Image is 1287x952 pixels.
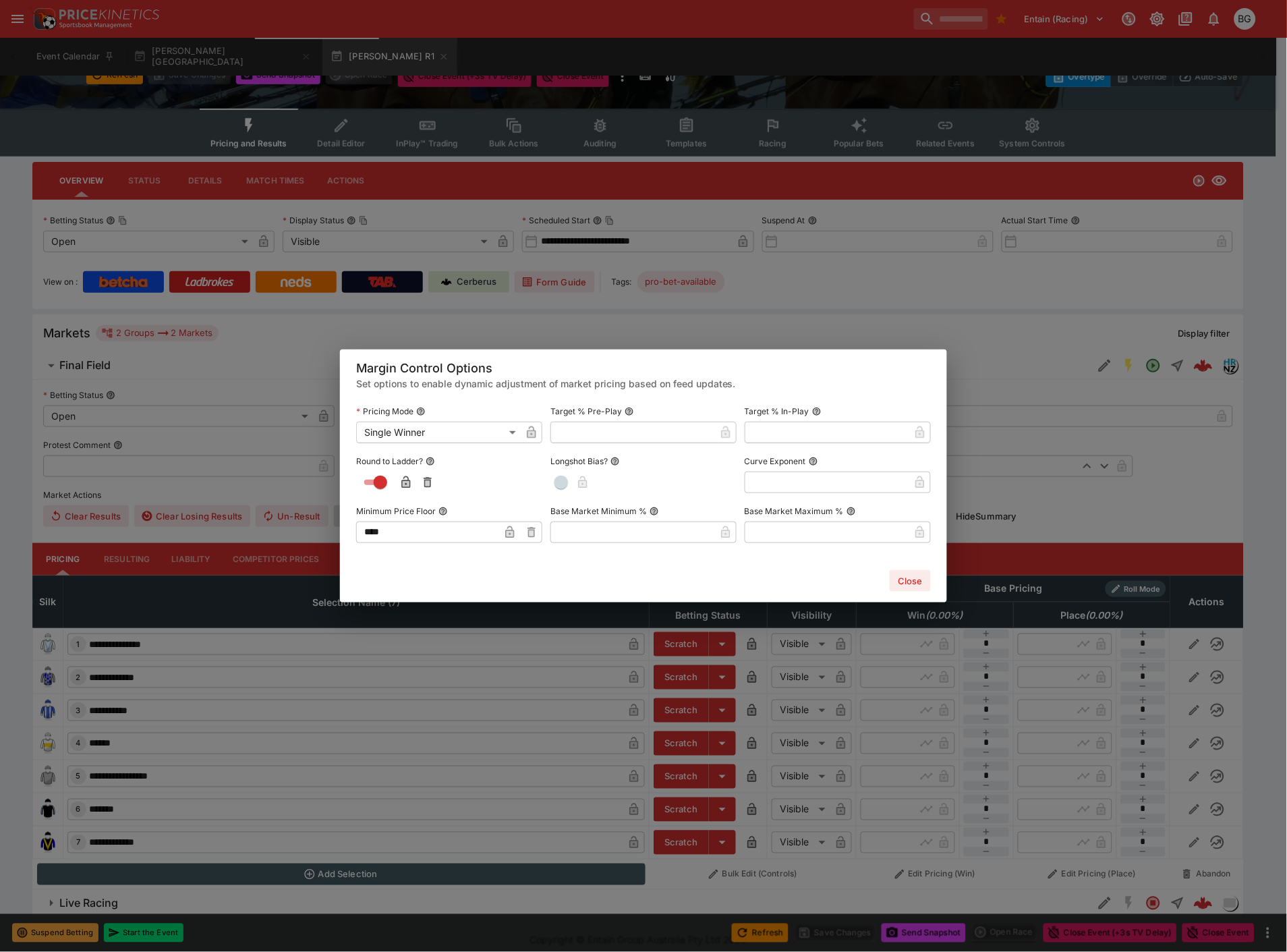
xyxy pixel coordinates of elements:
[356,422,521,443] div: Single Winner
[416,407,426,416] button: Pricing Mode
[356,405,413,417] p: Pricing Mode
[550,455,608,467] p: Longshot Bias?
[550,405,622,417] p: Target % Pre-Play
[847,507,856,516] button: Base Market Maximum %
[438,507,448,516] button: Minimum Price Floor
[745,455,806,467] p: Curve Exponent
[550,505,647,517] p: Base Market Minimum %
[426,457,435,466] button: Round to Ladder?
[625,407,634,416] button: Target % Pre-Play
[610,457,620,466] button: Longshot Bias?
[356,360,931,376] h5: Margin Control Options
[356,376,931,391] h6: Set options to enable dynamic adjustment of market pricing based on feed updates.
[745,505,844,517] p: Base Market Maximum %
[812,407,822,416] button: Target % In-Play
[809,457,818,466] button: Curve Exponent
[356,455,423,467] p: Round to Ladder?
[890,570,931,592] button: Close
[356,505,436,517] p: Minimum Price Floor
[745,405,809,417] p: Target % In-Play
[650,507,659,516] button: Base Market Minimum %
